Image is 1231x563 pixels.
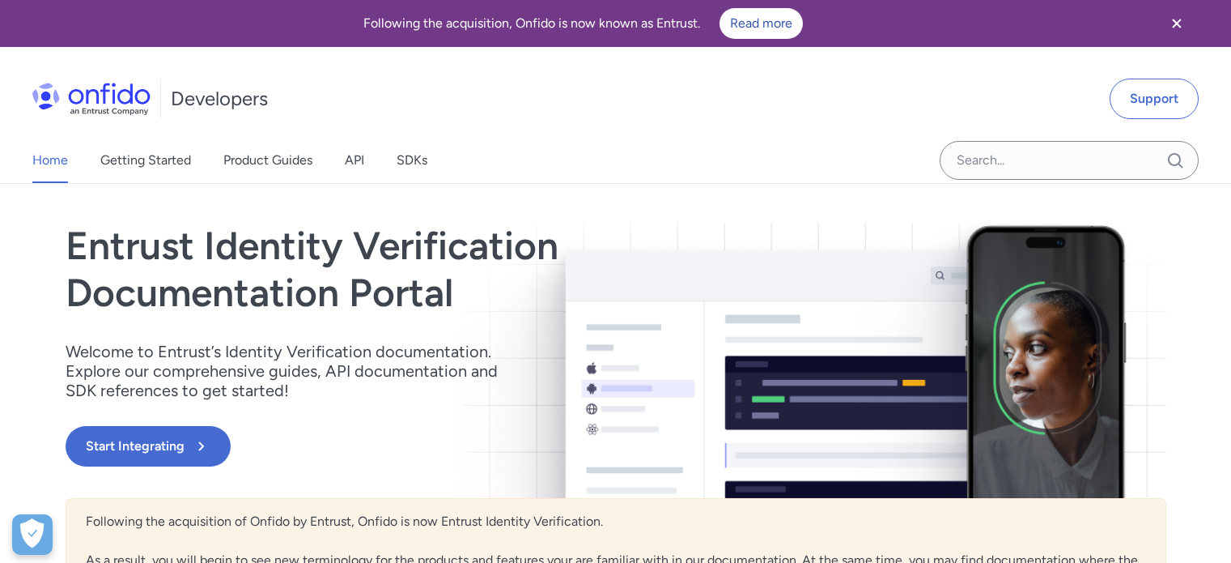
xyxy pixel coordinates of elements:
[1110,79,1199,119] a: Support
[171,86,268,112] h1: Developers
[223,138,312,183] a: Product Guides
[940,141,1199,180] input: Onfido search input field
[397,138,427,183] a: SDKs
[345,138,364,183] a: API
[66,342,519,400] p: Welcome to Entrust’s Identity Verification documentation. Explore our comprehensive guides, API d...
[32,138,68,183] a: Home
[1167,14,1186,33] svg: Close banner
[719,8,803,39] a: Read more
[12,514,53,555] button: Open Preferences
[12,514,53,555] div: Cookie Preferences
[100,138,191,183] a: Getting Started
[66,426,231,467] button: Start Integrating
[66,223,836,316] h1: Entrust Identity Verification Documentation Portal
[32,83,151,115] img: Onfido Logo
[1147,3,1207,44] button: Close banner
[66,426,836,467] a: Start Integrating
[19,8,1147,39] div: Following the acquisition, Onfido is now known as Entrust.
